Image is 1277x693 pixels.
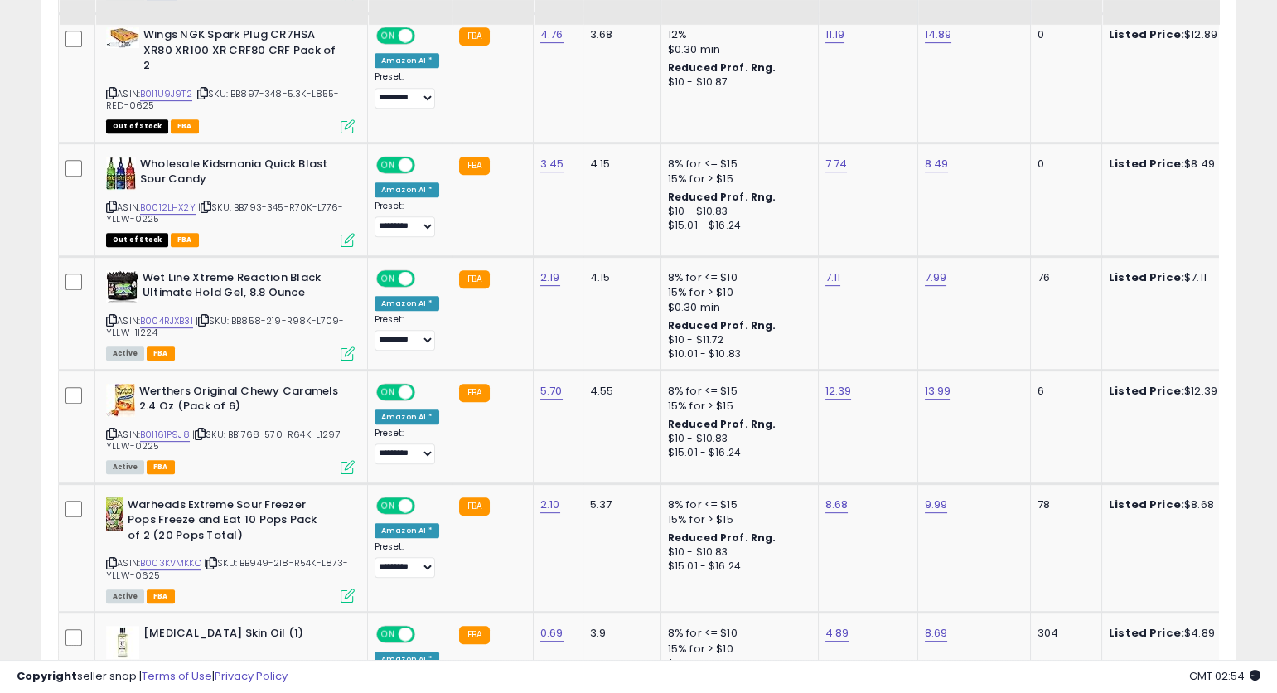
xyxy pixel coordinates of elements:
div: $8.49 [1109,157,1246,172]
div: Preset: [375,541,439,579]
img: 51duhyM505L._SL40_.jpg [106,157,136,190]
b: Reduced Prof. Rng. [668,417,776,431]
small: FBA [459,497,490,516]
div: $0.30 min [668,300,805,315]
div: 8% for <= $10 [668,270,805,285]
div: $10 - $10.83 [668,545,805,560]
span: OFF [413,29,439,43]
div: 4.15 [590,157,648,172]
div: $15.01 - $16.24 [668,446,805,460]
span: FBA [147,589,175,603]
div: $4.89 [1109,626,1246,641]
div: Amazon AI * [375,296,439,311]
div: 0 [1038,27,1089,42]
img: 51-rP17qnPL._SL40_.jpg [106,497,123,531]
div: $15.01 - $16.24 [668,560,805,574]
a: 0.69 [540,625,564,642]
img: 510n59xzTTL._SL40_.jpg [106,270,138,303]
a: B0012LHX2Y [140,201,196,215]
a: B004RJXB3I [140,314,193,328]
a: 4.89 [825,625,849,642]
b: Listed Price: [1109,497,1184,512]
a: B01161P9J8 [140,428,190,442]
a: Privacy Policy [215,668,288,684]
span: | SKU: BB1768-570-R64K-L1297-YLLW-0225 [106,428,346,453]
span: ON [378,498,399,512]
span: All listings currently available for purchase on Amazon [106,346,144,361]
a: 11.19 [825,27,845,43]
div: 12% [668,27,805,42]
span: All listings that are currently out of stock and unavailable for purchase on Amazon [106,119,168,133]
b: Listed Price: [1109,269,1184,285]
b: Wet Line Xtreme Reaction Black Ultimate Hold Gel, 8.8 Ounce [143,270,344,305]
div: 304 [1038,626,1089,641]
div: $12.89 [1109,27,1246,42]
b: Wholesale Kidsmania Quick Blast Sour Candy [140,157,341,191]
div: Preset: [375,428,439,465]
small: FBA [459,626,490,644]
div: ASIN: [106,270,355,359]
div: ASIN: [106,157,355,245]
b: Listed Price: [1109,383,1184,399]
a: 7.74 [825,156,848,172]
div: 8% for <= $10 [668,626,805,641]
a: 13.99 [925,383,951,400]
span: All listings currently available for purchase on Amazon [106,460,144,474]
div: $8.68 [1109,497,1246,512]
span: FBA [147,460,175,474]
span: FBA [147,346,175,361]
span: | SKU: BB897-348-5.3K-L855-RED-0625 [106,87,340,112]
span: ON [378,628,399,642]
b: Listed Price: [1109,156,1184,172]
b: Reduced Prof. Rng. [668,61,776,75]
span: ON [378,385,399,399]
div: Preset: [375,201,439,238]
div: Amazon AI * [375,182,439,197]
a: 2.19 [540,269,560,286]
a: 8.68 [825,497,849,513]
div: Preset: [375,314,439,351]
div: $10 - $10.83 [668,205,805,219]
a: 8.69 [925,625,948,642]
span: OFF [413,157,439,172]
div: $12.39 [1109,384,1246,399]
b: Reduced Prof. Rng. [668,190,776,204]
span: OFF [413,385,439,399]
a: 7.11 [825,269,841,286]
b: Wings NGK Spark Plug CR7HSA XR80 XR100 XR CRF80 CRF Pack of 2 [143,27,345,78]
div: 3.9 [590,626,648,641]
a: 5.70 [540,383,563,400]
div: ASIN: [106,497,355,602]
div: $10 - $10.83 [668,432,805,446]
a: B011U9J9T2 [140,87,192,101]
b: Werthers Original Chewy Caramels 2.4 Oz (Pack of 6) [139,384,341,419]
div: $7.11 [1109,270,1246,285]
span: OFF [413,628,439,642]
div: Amazon AI * [375,53,439,68]
a: 7.99 [925,269,947,286]
a: Terms of Use [142,668,212,684]
div: $15.01 - $16.24 [668,219,805,233]
span: | SKU: BB858-219-R98K-L709-YLLW-11224 [106,314,345,339]
a: B003KVMKKO [140,556,201,570]
span: OFF [413,271,439,285]
small: FBA [459,384,490,402]
div: 8% for <= $15 [668,497,805,512]
span: | SKU: BB793-345-R70K-L776-YLLW-0225 [106,201,344,225]
div: Amazon AI * [375,409,439,424]
img: 51ROSK9ziGL._SL40_.jpg [106,384,135,417]
div: 0 [1038,157,1089,172]
a: 3.45 [540,156,564,172]
small: FBA [459,270,490,288]
div: 8% for <= $15 [668,384,805,399]
div: 76 [1038,270,1089,285]
span: ON [378,271,399,285]
span: All listings that are currently out of stock and unavailable for purchase on Amazon [106,233,168,247]
div: 15% for > $10 [668,285,805,300]
div: Amazon AI * [375,523,439,538]
span: 2025-10-14 02:54 GMT [1189,668,1260,684]
b: Warheads Extreme Sour Freezer Pops Freeze and Eat 10 Pops Pack of 2 (20 Pops Total) [128,497,329,548]
div: 3.68 [590,27,648,42]
a: 12.39 [825,383,852,400]
a: 2.10 [540,497,560,513]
